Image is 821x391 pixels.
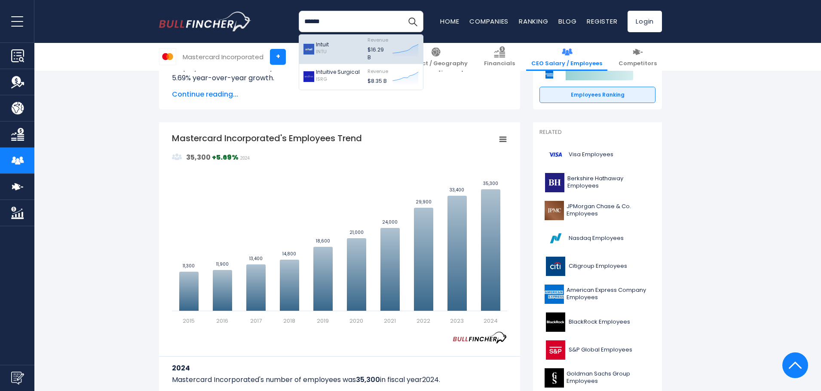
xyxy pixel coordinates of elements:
[316,76,327,82] span: ISRG
[382,219,398,225] text: 24,000
[539,282,656,306] a: American Express Company Employees
[368,36,388,43] span: Revenue
[216,152,239,162] strong: 5.69%
[283,317,295,325] text: 2018
[539,255,656,278] a: Citigroup Employees
[531,60,602,67] span: CEO Salary / Employees
[316,238,330,244] text: 18,600
[299,35,423,64] a: Intuit INTU Revenue $16.29 B
[587,17,617,26] a: Register
[216,261,229,267] text: 11,900
[539,87,656,103] a: Employees Ranking
[172,375,507,385] p: Mastercard Incorporated's number of employees was in fiscal year .
[349,229,364,236] text: 21,000
[212,152,239,162] strong: +
[422,375,439,385] span: 2024
[483,180,498,187] text: 35,300
[159,48,176,65] img: MA logo
[539,366,656,390] a: Goldman Sachs Group Employees
[545,257,566,276] img: C logo
[569,318,630,326] span: BlackRock Employees
[569,235,624,242] span: Nasdaq Employees
[384,317,396,325] text: 2021
[484,317,498,325] text: 2024
[539,129,656,136] p: Related
[479,43,520,71] a: Financials
[450,317,464,325] text: 2023
[484,60,515,67] span: Financials
[567,287,650,301] span: American Express Company Employees
[544,69,555,80] img: American Express Company competitors logo
[317,317,329,325] text: 2019
[316,48,327,55] span: INTU
[250,317,262,325] text: 2017
[613,43,662,71] a: Competitors
[404,60,468,67] span: Product / Geography
[349,317,363,325] text: 2020
[469,17,509,26] a: Companies
[417,317,430,325] text: 2022
[172,89,507,100] span: Continue reading...
[628,11,662,32] a: Login
[402,11,423,32] button: Search
[539,338,656,362] a: S&P Global Employees
[440,17,459,26] a: Home
[316,68,360,76] p: Intuitive Surgical
[558,17,576,26] a: Blog
[545,340,566,360] img: SPGI logo
[183,317,195,325] text: 2015
[545,285,564,304] img: AXP logo
[619,60,657,67] span: Competitors
[539,171,656,194] a: Berkshire Hathaway Employees
[539,143,656,167] a: Visa Employees
[569,151,613,158] span: Visa Employees
[569,346,632,354] span: S&P Global Employees
[240,156,250,161] span: 2024
[545,145,566,164] img: V logo
[526,43,607,71] a: CEO Salary / Employees
[539,199,656,222] a: JPMorgan Chase & Co. Employees
[172,152,182,162] img: graph_employee_icon.svg
[316,41,329,48] p: Intuit
[519,17,548,26] a: Ranking
[299,64,423,90] a: Intuitive Surgical ISRG Revenue $8.35 B
[368,77,388,85] p: $8.35 B
[216,317,228,325] text: 2016
[172,363,507,373] h3: 2024
[159,12,251,31] img: bullfincher logo
[172,132,507,325] svg: Mastercard Incorporated's Employees Trend
[545,229,566,248] img: NDAQ logo
[569,263,627,270] span: Citigroup Employees
[539,227,656,250] a: Nasdaq Employees
[282,251,296,257] text: 14,800
[368,68,388,75] span: Revenue
[183,52,263,62] div: Mastercard Incorporated
[186,152,211,162] strong: 35,300
[368,46,388,61] p: $16.29 B
[183,263,195,269] text: 11,300
[545,201,564,220] img: JPM logo
[159,12,251,31] a: Go to homepage
[567,370,650,385] span: Goldman Sachs Group Employees
[450,187,464,193] text: 33,400
[172,132,362,144] tspan: Mastercard Incorporated's Employees Trend
[399,43,473,71] a: Product / Geography
[567,203,650,218] span: JPMorgan Chase & Co. Employees
[249,255,263,262] text: 13,400
[539,310,656,334] a: BlackRock Employees
[270,49,286,65] a: +
[545,368,564,388] img: GS logo
[545,173,565,192] img: BRK-B logo
[356,375,380,385] b: 35,300
[545,312,566,332] img: BLK logo
[416,199,432,205] text: 29,900
[567,175,650,190] span: Berkshire Hathaway Employees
